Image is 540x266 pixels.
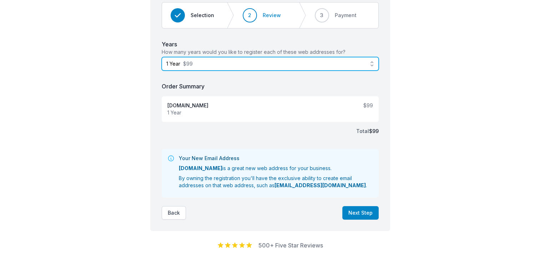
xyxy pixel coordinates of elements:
span: Payment [335,12,357,19]
p: How many years would you like to register each of these web addresses for? [162,48,379,56]
span: $99 [183,60,193,67]
div: $ 99 [363,102,373,109]
span: 3 [320,12,323,19]
h3: Your New Email Address [179,155,373,162]
p: is a great new web address for your business. [179,165,373,172]
span: 1 Year [166,60,180,67]
button: Back [162,206,186,220]
a: 500+ Five Star Reviews [258,242,323,249]
span: Selection [191,12,214,19]
span: Years [162,41,177,48]
p: Total [356,128,379,135]
p: [DOMAIN_NAME] [167,102,208,109]
button: 1 Year $99 [162,57,379,71]
div: 1 Year [167,109,208,116]
button: Next Step [342,206,379,220]
span: $ 99 [369,128,379,134]
span: Review [263,12,281,19]
strong: [EMAIL_ADDRESS][DOMAIN_NAME] [274,182,366,188]
nav: Progress [162,2,379,29]
strong: [DOMAIN_NAME] [179,165,222,171]
p: By owning the registration you'll have the exclusive ability to create email addresses on that we... [179,175,373,189]
span: Order Summary [162,83,205,90]
span: 2 [248,12,251,19]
